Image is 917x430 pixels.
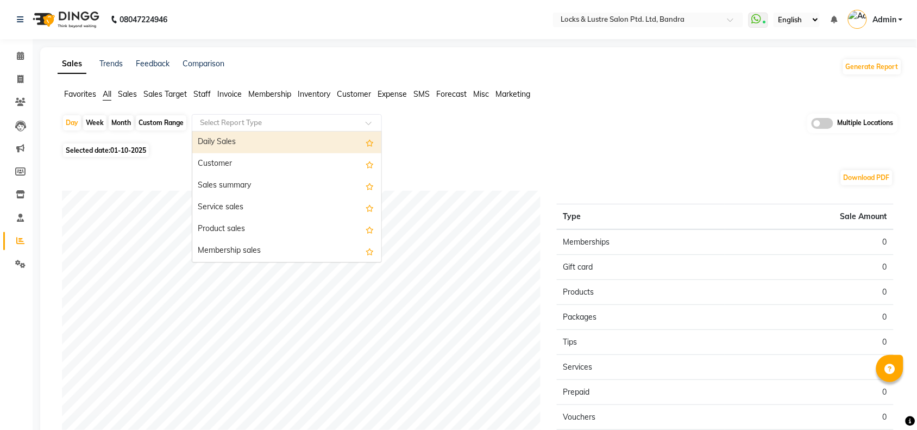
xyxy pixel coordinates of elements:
td: Gift card [557,254,725,279]
td: Vouchers [557,404,725,429]
div: Membership sales [192,240,381,262]
td: Packages [557,304,725,329]
td: Tips [557,329,725,354]
th: Sale Amount [725,204,894,229]
b: 08047224946 [120,4,167,35]
th: Type [557,204,725,229]
td: Services [557,354,725,379]
span: Add this report to Favorites List [366,158,374,171]
span: Admin [872,14,896,26]
span: Add this report to Favorites List [366,223,374,236]
div: Service sales [192,197,381,219]
td: Memberships [557,229,725,255]
a: Feedback [136,59,169,68]
td: 0 [725,279,894,304]
div: Month [109,115,134,130]
span: Sales Target [143,89,187,99]
span: Sales [118,89,137,99]
span: Add this report to Favorites List [366,179,374,192]
td: 0 [725,329,894,354]
td: 0 [725,354,894,379]
div: Daily Sales [192,132,381,153]
td: Products [557,279,725,304]
div: Customer [192,153,381,175]
div: Sales summary [192,175,381,197]
span: All [103,89,111,99]
span: Add this report to Favorites List [366,245,374,258]
span: Inventory [298,89,330,99]
span: Marketing [495,89,530,99]
span: SMS [413,89,430,99]
a: Comparison [183,59,224,68]
td: Prepaid [557,379,725,404]
span: Add this report to Favorites List [366,201,374,214]
span: Membership [248,89,291,99]
span: Misc [473,89,489,99]
button: Download PDF [841,170,893,185]
span: Staff [193,89,211,99]
td: 0 [725,304,894,329]
span: Expense [378,89,407,99]
span: 01-10-2025 [110,146,146,154]
ng-dropdown-panel: Options list [192,131,382,263]
a: Sales [58,54,86,74]
td: 0 [725,404,894,429]
div: Week [83,115,106,130]
div: Day [63,115,81,130]
span: Customer [337,89,371,99]
span: Selected date: [63,144,149,157]
span: Forecast [436,89,467,99]
td: 0 [725,254,894,279]
img: logo [28,4,102,35]
span: Favorites [64,89,96,99]
img: Admin [848,10,867,29]
button: Generate Report [843,59,901,74]
td: 0 [725,229,894,255]
div: Product sales [192,219,381,240]
span: Invoice [217,89,242,99]
div: Custom Range [136,115,186,130]
a: Trends [99,59,123,68]
td: 0 [725,379,894,404]
span: Multiple Locations [838,118,894,129]
span: Add this report to Favorites List [366,136,374,149]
